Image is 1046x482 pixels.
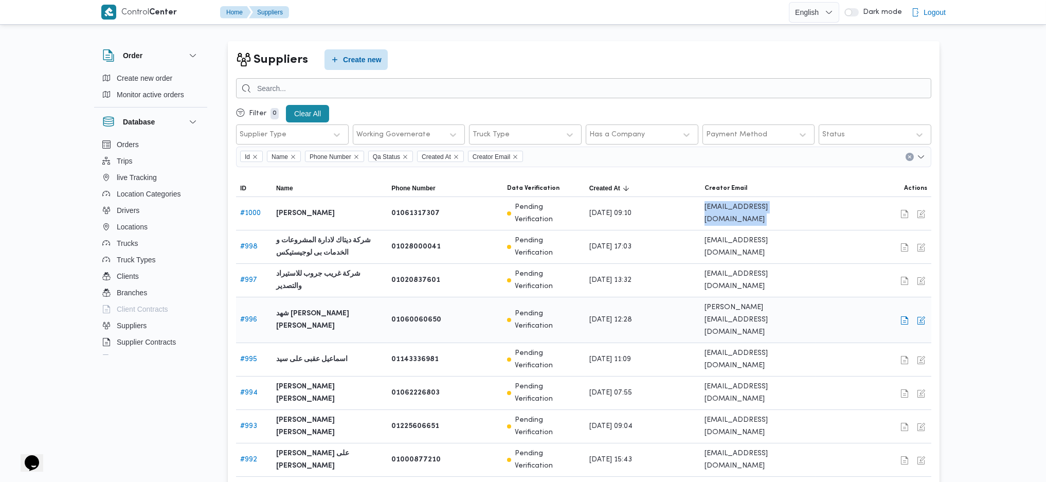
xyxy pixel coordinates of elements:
[705,184,747,192] span: Creator Email
[123,116,155,128] h3: Database
[859,8,902,16] span: Dark mode
[272,180,387,197] button: Name
[515,347,581,372] p: Pending Verification
[240,277,257,283] a: #997
[705,381,811,405] span: [EMAIL_ADDRESS][DOMAIN_NAME]
[391,241,441,253] b: 01028000041
[589,314,632,326] span: [DATE] 12:28
[705,414,811,439] span: [EMAIL_ADDRESS][DOMAIN_NAME]
[267,151,301,162] span: Name
[422,151,451,163] span: Created At
[391,353,439,366] b: 01143336981
[240,389,258,396] a: #994
[98,202,203,219] button: Drivers
[468,151,523,162] span: Creator Email
[515,201,581,226] p: Pending Verification
[343,53,382,66] span: Create new
[94,136,207,359] div: Database
[917,153,925,161] button: Open list of options
[705,201,811,226] span: [EMAIL_ADDRESS][DOMAIN_NAME]
[276,414,383,439] b: [PERSON_NAME] [PERSON_NAME]
[117,221,148,233] span: Locations
[240,184,246,192] span: ID
[272,151,288,163] span: Name
[276,207,335,220] b: [PERSON_NAME]
[589,207,632,220] span: [DATE] 09:10
[98,219,203,235] button: Locations
[290,154,296,160] button: Remove Name from selection in this group
[391,274,440,287] b: 01020837601
[98,86,203,103] button: Monitor active orders
[149,9,177,16] b: Center
[101,5,116,20] img: X8yXhbKr1z7QwAAAABJRU5ErkJggg==
[391,454,441,466] b: 01000877210
[98,186,203,202] button: Location Categories
[98,317,203,334] button: Suppliers
[98,334,203,350] button: Supplier Contracts
[585,180,700,197] button: Created AtSorted in descending order
[240,423,257,430] a: #993
[515,381,581,405] p: Pending Verification
[310,151,351,163] span: Phone Number
[373,151,400,163] span: Qa Status
[98,268,203,284] button: Clients
[515,414,581,439] p: Pending Verification
[240,131,286,139] div: Supplier Type
[276,268,383,293] b: شركة غريب جروب للاستيراد والتصدير
[245,151,250,163] span: Id
[117,204,139,217] span: Drivers
[276,308,383,332] b: شهد [PERSON_NAME] [PERSON_NAME]
[240,316,257,323] a: #996
[117,352,142,365] span: Devices
[473,131,510,139] div: Truck Type
[117,319,147,332] span: Suppliers
[391,314,441,326] b: 01060060650
[706,131,767,139] div: Payment Method
[254,51,308,69] h2: Suppliers
[270,108,279,119] p: 0
[98,169,203,186] button: live Tracking
[240,210,261,217] a: #1000
[589,420,633,433] span: [DATE] 09:04
[391,207,440,220] b: 01061317307
[402,154,408,160] button: Remove Qa Status from selection in this group
[240,456,257,463] a: #992
[98,136,203,153] button: Orders
[117,138,139,151] span: Orders
[102,49,199,62] button: Order
[10,441,43,472] iframe: chat widget
[589,184,620,192] span: Created At; Sorted in descending order
[236,78,931,98] input: Search...
[117,303,168,315] span: Client Contracts
[924,6,946,19] span: Logout
[98,284,203,301] button: Branches
[515,268,581,293] p: Pending Verification
[387,180,502,197] button: Phone Number
[286,105,329,122] button: Clear All
[324,49,388,70] button: Create new
[117,336,176,348] span: Supplier Contracts
[252,154,258,160] button: Remove Id from selection in this group
[98,153,203,169] button: Trips
[515,235,581,259] p: Pending Verification
[117,188,181,200] span: Location Categories
[589,241,632,253] span: [DATE] 17:03
[98,350,203,367] button: Devices
[417,151,464,162] span: Created At
[368,151,413,162] span: Qa Status
[705,235,811,259] span: [EMAIL_ADDRESS][DOMAIN_NAME]
[705,347,811,372] span: [EMAIL_ADDRESS][DOMAIN_NAME]
[507,184,560,192] span: Data Verification
[705,301,811,338] span: [PERSON_NAME][EMAIL_ADDRESS][DOMAIN_NAME]
[117,287,147,299] span: Branches
[391,184,435,192] span: Phone Number
[249,6,289,19] button: Suppliers
[98,235,203,252] button: Trucks
[102,116,199,128] button: Database
[236,180,272,197] button: ID
[305,151,364,162] span: Phone Number
[589,454,632,466] span: [DATE] 15:43
[453,154,459,160] button: Remove Created At from selection in this group
[276,381,383,405] b: [PERSON_NAME] [PERSON_NAME]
